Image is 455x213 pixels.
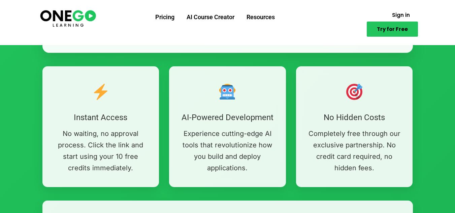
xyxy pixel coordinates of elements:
[181,8,240,26] a: AI Course Creator
[346,84,362,100] img: 🎯
[377,27,408,32] span: Try for Free
[53,112,149,123] h3: Instant Access
[392,12,410,17] span: Sign in
[53,128,149,174] p: No waiting, no approval process. Click the link and start using your 10 free credits immediately.
[149,8,181,26] a: Pricing
[240,8,281,26] a: Resources
[306,128,403,174] p: Completely free through our exclusive partnership. No credit card required, no hidden fees.
[179,112,276,123] h3: AI-Powered Development
[93,84,109,100] img: ⚡
[219,84,235,100] img: 🤖
[179,128,276,174] p: Experience cutting-edge AI tools that revolutionize how you build and deploy applications.
[384,8,418,22] a: Sign in
[306,112,403,123] h3: No Hidden Costs
[367,22,418,37] a: Try for Free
